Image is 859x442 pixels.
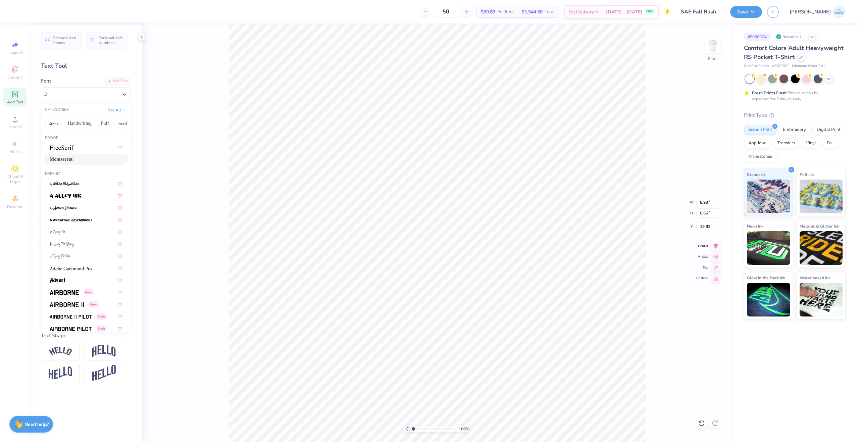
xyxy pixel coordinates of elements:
[696,244,708,248] span: Center
[696,276,708,281] span: Bottom
[104,77,131,85] div: Add Font
[747,171,765,178] span: Standard
[45,118,62,129] button: Greek
[832,5,846,18] img: Josephine Amber Orros
[83,289,94,295] span: Greek
[8,124,22,130] span: Upload
[800,231,843,265] img: Metallic & Glitter Ink
[800,283,843,316] img: Water based Ink
[50,314,92,319] img: Airborne II Pilot
[606,8,642,15] span: [DATE] - [DATE]
[545,8,555,15] span: Total
[96,326,107,332] span: Greek
[433,6,459,18] input: – –
[708,56,718,62] div: Front
[50,266,92,271] img: Adobe Garamond Pro
[730,6,762,18] button: Save
[790,8,831,16] span: [PERSON_NAME]
[98,36,122,45] span: Personalized Numbers
[744,33,771,41] div: # 505637A
[459,426,469,432] span: 100 %
[50,327,92,331] img: Airborne Pilot
[50,230,65,235] img: A Charming Font
[24,421,49,428] strong: Need help?
[706,39,719,52] img: Front
[744,44,844,61] span: Comfort Colors Adult Heavyweight RS Pocket T-Shirt
[50,206,77,210] img: a Antara Distance
[481,8,495,15] span: $30.89
[41,171,131,177] div: Default
[752,90,835,102] div: This color can be expedited for 5 day delivery.
[696,265,708,270] span: Top
[50,156,72,163] span: Montserrat
[790,5,846,18] a: [PERSON_NAME]
[792,63,825,69] span: Minimum Order: 24 +
[800,274,830,281] span: Water based Ink
[747,231,790,265] img: Neon Ink
[800,223,839,230] span: Metallic & Glitter Ink
[50,194,81,198] img: a Alloy Ink
[772,63,789,69] span: # 6030CC
[41,77,51,85] label: Font
[646,9,653,14] span: FREE
[50,145,74,150] img: FreeSerif
[747,274,785,281] span: Glow in the Dark Ink
[64,118,95,129] button: Handwriting
[106,107,127,113] button: See All
[744,63,769,69] span: Comfort Colors
[49,347,72,356] img: Arc
[50,254,70,259] img: A Charming Font Outline
[747,283,790,316] img: Glow in the Dark Ink
[744,138,771,148] div: Applique
[3,174,27,185] span: Clipart & logos
[696,254,708,259] span: Middle
[50,218,92,223] img: a Arigatou Gozaimasu
[778,125,810,135] div: Embroidery
[800,180,843,213] img: Puff Ink
[7,99,23,105] span: Add Text
[800,171,814,178] span: Puff Ink
[747,180,790,213] img: Standard
[822,138,838,148] div: Foil
[50,278,65,283] img: Advert
[49,366,72,380] img: Flag
[50,302,84,307] img: Airborne II
[773,138,800,148] div: Transfers
[92,365,116,381] img: Rise
[97,118,113,129] button: Puff
[50,242,74,247] img: A Charming Font Leftleaning
[41,135,131,141] div: Proof
[88,301,99,307] span: Greek
[96,313,107,320] span: Greek
[774,33,805,41] div: Revision 1
[53,36,77,45] span: Personalized Names
[50,182,80,186] img: a Ahlan Wasahlan
[522,8,543,15] span: $1,544.50
[41,61,131,70] div: Text Tool
[744,152,776,162] div: Rhinestones
[568,8,594,15] span: Est. Delivery
[50,290,79,295] img: Airborne
[744,111,846,119] div: Print Type
[45,107,69,113] div: CATEGORIES
[752,90,788,96] strong: Fresh Prints Flash:
[7,204,23,209] span: Decorate
[8,75,22,80] span: Designs
[744,125,776,135] div: Screen Print
[10,149,20,154] span: Greek
[115,118,131,129] button: Serif
[676,5,725,18] input: Untitled Design
[92,345,116,357] img: Arch
[802,138,820,148] div: Vinyl
[41,332,131,340] div: Text Shape
[812,125,845,135] div: Digital Print
[747,223,763,230] span: Neon Ink
[497,8,514,15] span: Per Item
[7,50,23,55] span: Image AI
